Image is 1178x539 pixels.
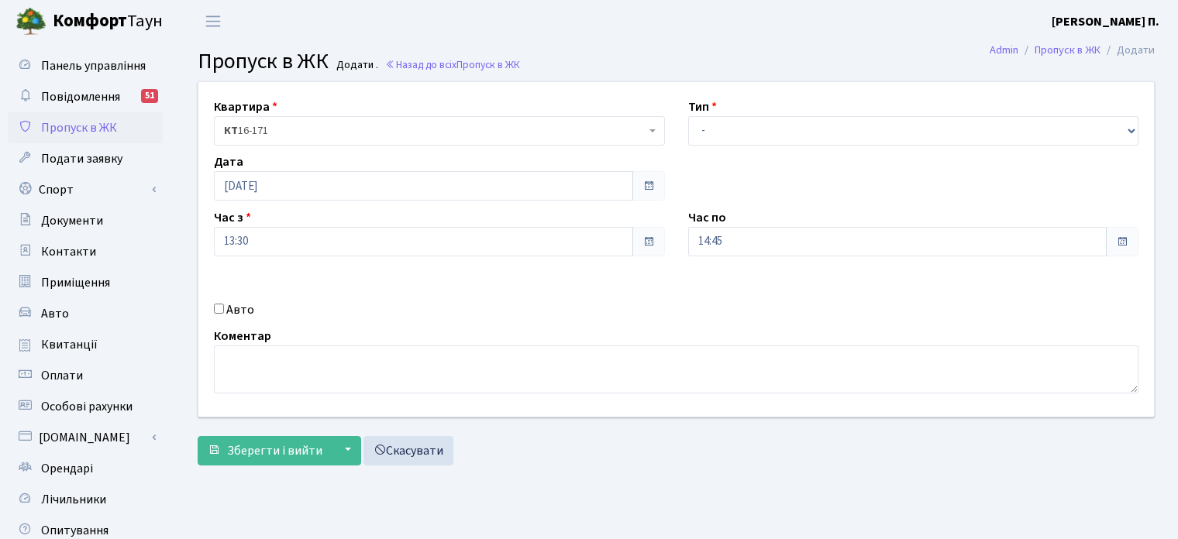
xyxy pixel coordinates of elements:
[224,123,238,139] b: КТ
[53,9,127,33] b: Комфорт
[214,208,251,227] label: Час з
[41,274,110,291] span: Приміщення
[1052,12,1159,31] a: [PERSON_NAME] П.
[8,484,163,515] a: Лічильники
[41,491,106,508] span: Лічильники
[53,9,163,35] span: Таун
[8,236,163,267] a: Контакти
[198,436,332,465] button: Зберегти і вийти
[227,442,322,459] span: Зберегти і вийти
[990,42,1018,58] a: Admin
[214,153,243,171] label: Дата
[15,6,46,37] img: logo.png
[41,522,108,539] span: Опитування
[1035,42,1100,58] a: Пропуск в ЖК
[224,123,646,139] span: <b>КТ</b>&nbsp;&nbsp;&nbsp;&nbsp;16-171
[141,89,158,103] div: 51
[8,205,163,236] a: Документи
[688,98,717,116] label: Тип
[41,88,120,105] span: Повідомлення
[8,298,163,329] a: Авто
[41,212,103,229] span: Документи
[8,453,163,484] a: Орендарі
[41,119,117,136] span: Пропуск в ЖК
[41,305,69,322] span: Авто
[8,422,163,453] a: [DOMAIN_NAME]
[333,59,378,72] small: Додати .
[198,46,329,77] span: Пропуск в ЖК
[214,98,277,116] label: Квартира
[1100,42,1155,59] li: Додати
[8,112,163,143] a: Пропуск в ЖК
[41,243,96,260] span: Контакти
[8,267,163,298] a: Приміщення
[8,174,163,205] a: Спорт
[214,116,665,146] span: <b>КТ</b>&nbsp;&nbsp;&nbsp;&nbsp;16-171
[456,57,520,72] span: Пропуск в ЖК
[8,50,163,81] a: Панель управління
[363,436,453,465] a: Скасувати
[41,367,83,384] span: Оплати
[8,391,163,422] a: Особові рахунки
[41,336,98,353] span: Квитанції
[226,300,254,319] label: Авто
[41,57,146,74] span: Панель управління
[214,327,271,345] label: Коментар
[8,329,163,360] a: Квитанції
[8,81,163,112] a: Повідомлення51
[194,9,232,34] button: Переключити навігацію
[41,460,93,477] span: Орендарі
[688,208,726,227] label: Час по
[41,150,122,167] span: Подати заявку
[1052,13,1159,30] b: [PERSON_NAME] П.
[41,398,133,415] span: Особові рахунки
[966,34,1178,67] nav: breadcrumb
[385,57,520,72] a: Назад до всіхПропуск в ЖК
[8,143,163,174] a: Подати заявку
[8,360,163,391] a: Оплати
